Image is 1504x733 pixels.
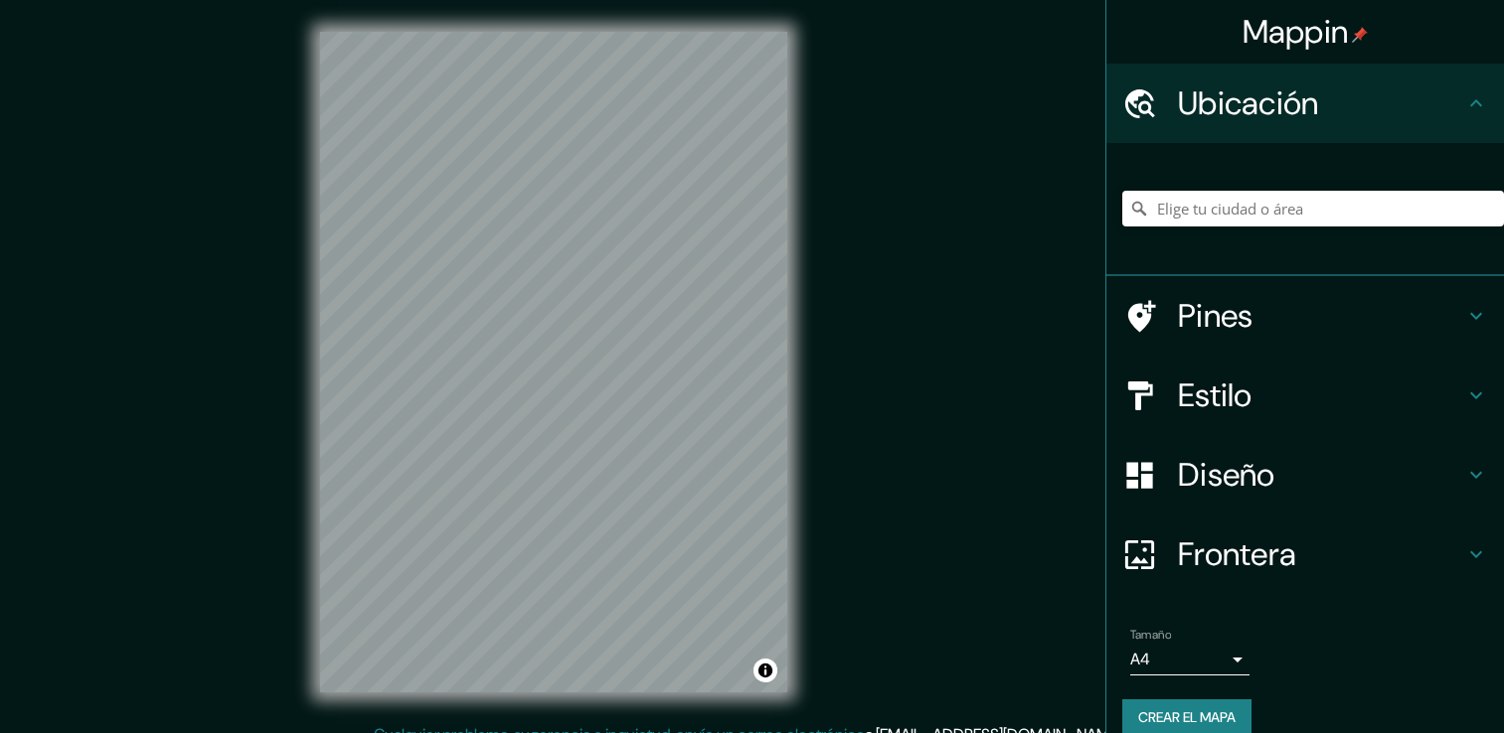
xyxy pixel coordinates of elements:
div: Pines [1106,276,1504,356]
div: Estilo [1106,356,1504,435]
h4: Estilo [1178,375,1464,415]
div: Diseño [1106,435,1504,514]
canvas: Mapa [320,32,787,692]
div: Ubicación [1106,64,1504,143]
h4: Diseño [1178,455,1464,495]
font: Crear el mapa [1138,705,1236,730]
button: Alternar atribución [753,659,777,682]
img: pin-icon.png [1352,27,1368,43]
input: Elige tu ciudad o área [1122,191,1504,226]
div: Frontera [1106,514,1504,594]
div: A4 [1130,644,1250,675]
font: Mappin [1243,11,1349,53]
h4: Pines [1178,296,1464,336]
iframe: Help widget launcher [1327,656,1482,711]
label: Tamaño [1130,627,1171,644]
h4: Frontera [1178,534,1464,574]
h4: Ubicación [1178,83,1464,123]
